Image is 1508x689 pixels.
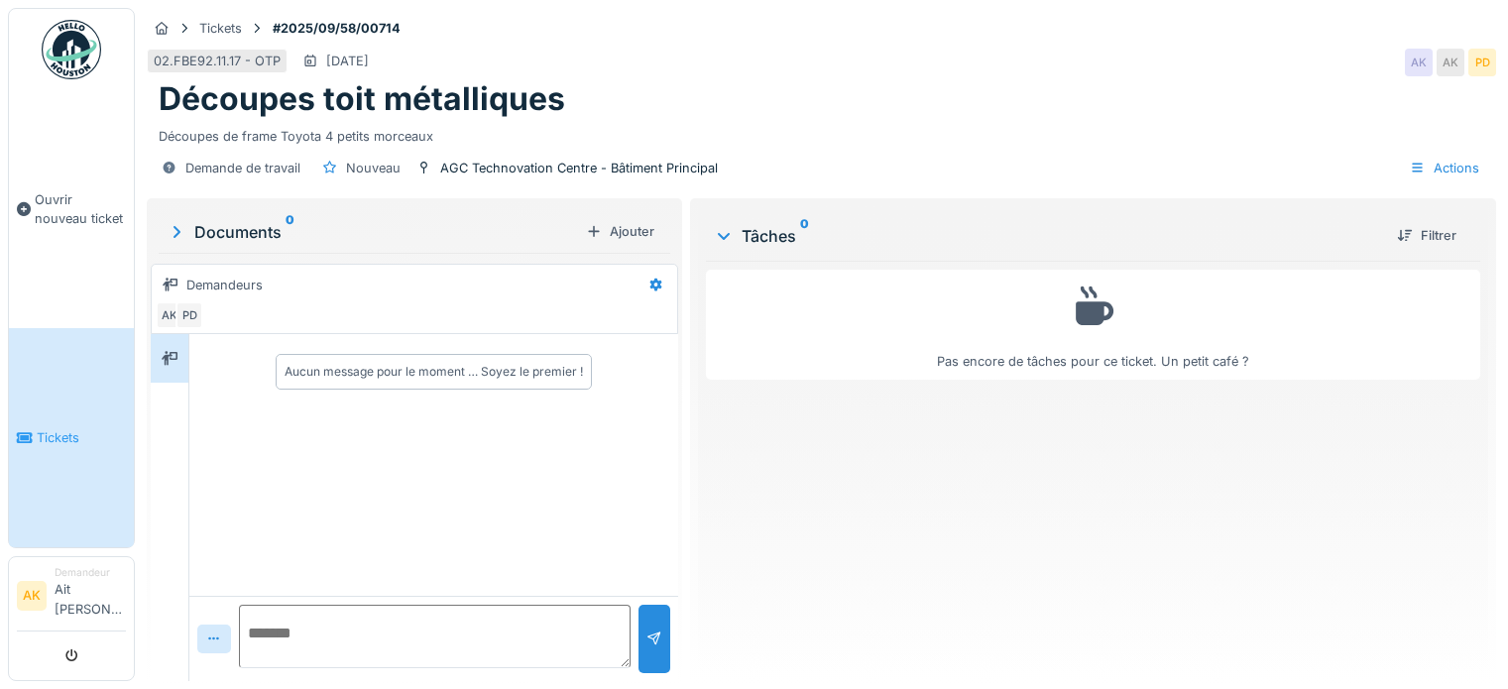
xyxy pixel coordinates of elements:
[326,52,369,70] div: [DATE]
[186,276,263,294] div: Demandeurs
[159,80,565,118] h1: Découpes toit métalliques
[285,363,583,381] div: Aucun message pour le moment … Soyez le premier !
[199,19,242,38] div: Tickets
[578,218,662,245] div: Ajouter
[286,220,294,244] sup: 0
[800,224,809,248] sup: 0
[156,301,183,329] div: AK
[159,119,1484,146] div: Découpes de frame Toyota 4 petits morceaux
[1401,154,1488,182] div: Actions
[175,301,203,329] div: PD
[55,565,126,580] div: Demandeur
[35,190,126,228] span: Ouvrir nouveau ticket
[1389,222,1464,249] div: Filtrer
[714,224,1381,248] div: Tâches
[17,565,126,632] a: AK DemandeurAit [PERSON_NAME]
[346,159,401,177] div: Nouveau
[42,20,101,79] img: Badge_color-CXgf-gQk.svg
[265,19,408,38] strong: #2025/09/58/00714
[154,52,281,70] div: 02.FBE92.11.17 - OTP
[1405,49,1433,76] div: AK
[1468,49,1496,76] div: PD
[440,159,718,177] div: AGC Technovation Centre - Bâtiment Principal
[1437,49,1464,76] div: AK
[9,90,134,328] a: Ouvrir nouveau ticket
[185,159,300,177] div: Demande de travail
[55,565,126,627] li: Ait [PERSON_NAME]
[719,279,1467,371] div: Pas encore de tâches pour ce ticket. Un petit café ?
[9,328,134,547] a: Tickets
[37,428,126,447] span: Tickets
[167,220,578,244] div: Documents
[17,581,47,611] li: AK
